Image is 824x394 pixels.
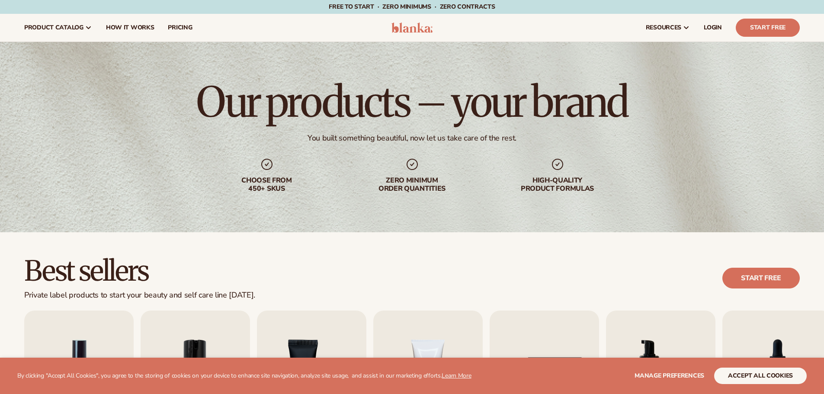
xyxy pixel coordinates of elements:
img: logo [391,22,433,33]
h1: Our products – your brand [196,81,627,123]
span: Manage preferences [635,372,704,380]
a: How It Works [99,14,161,42]
span: resources [646,24,681,31]
a: LOGIN [697,14,729,42]
span: product catalog [24,24,83,31]
a: resources [639,14,697,42]
div: High-quality product formulas [502,176,613,193]
button: accept all cookies [714,368,807,384]
div: Zero minimum order quantities [357,176,468,193]
a: Start free [722,268,800,288]
a: pricing [161,14,199,42]
div: You built something beautiful, now let us take care of the rest. [308,133,516,143]
p: By clicking "Accept All Cookies", you agree to the storing of cookies on your device to enhance s... [17,372,471,380]
a: Learn More [442,372,471,380]
a: product catalog [17,14,99,42]
span: pricing [168,24,192,31]
span: Free to start · ZERO minimums · ZERO contracts [329,3,495,11]
span: How It Works [106,24,154,31]
button: Manage preferences [635,368,704,384]
span: LOGIN [704,24,722,31]
div: Choose from 450+ Skus [212,176,322,193]
a: Start Free [736,19,800,37]
div: Private label products to start your beauty and self care line [DATE]. [24,291,255,300]
h2: Best sellers [24,256,255,285]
